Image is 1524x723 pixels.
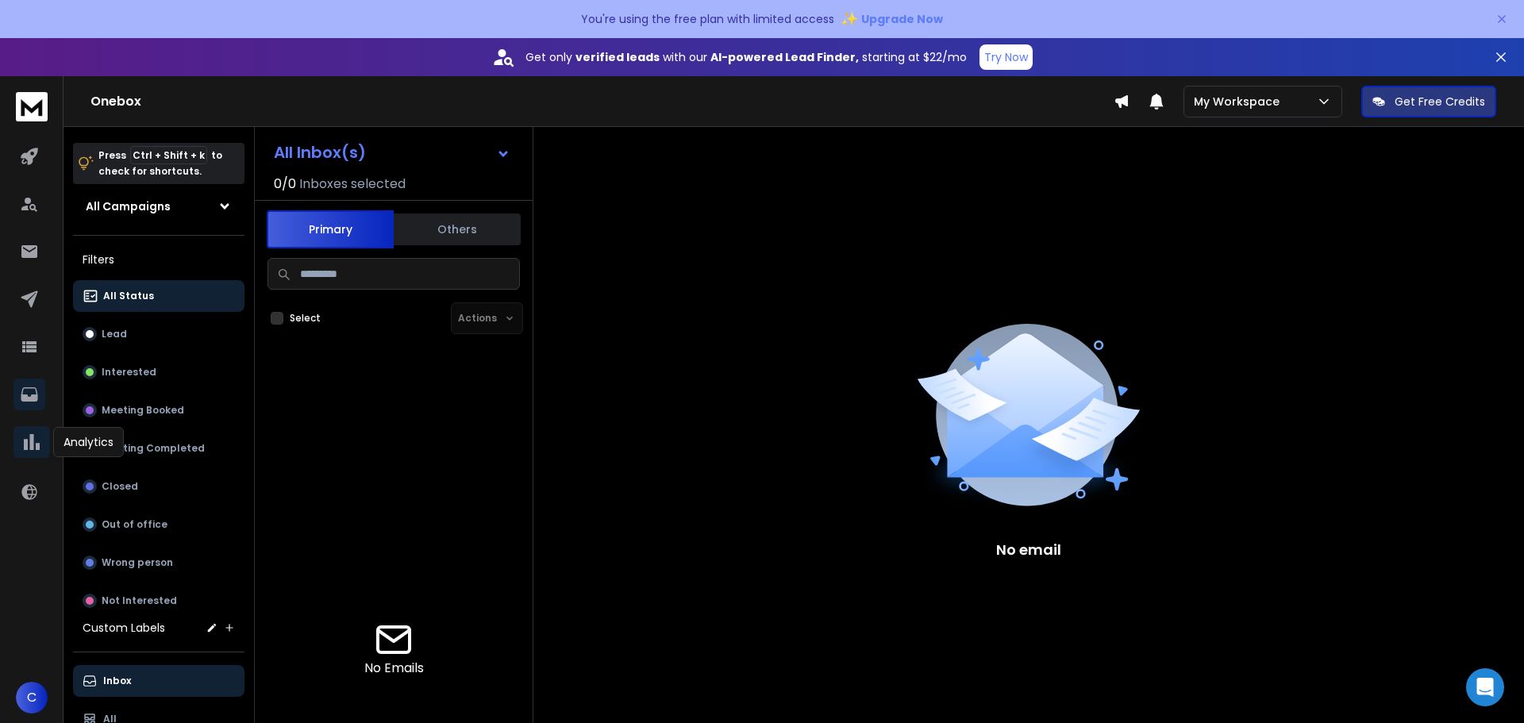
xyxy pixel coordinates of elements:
div: Analytics [53,427,124,457]
div: Open Intercom Messenger [1466,668,1504,706]
p: No email [996,539,1061,561]
button: Primary [267,210,394,248]
button: Not Interested [73,585,244,617]
p: No Emails [364,659,424,678]
button: All Inbox(s) [261,137,523,168]
span: 0 / 0 [274,175,296,194]
p: Wrong person [102,556,173,569]
button: Others [394,212,521,247]
p: Meeting Completed [102,442,205,455]
p: Press to check for shortcuts. [98,148,222,179]
p: You're using the free plan with limited access [581,11,834,27]
img: logo [16,92,48,121]
p: All Status [103,290,154,302]
strong: AI-powered Lead Finder, [710,49,859,65]
h1: All Inbox(s) [274,144,366,160]
label: Select [290,312,321,325]
button: ✨Upgrade Now [841,3,943,35]
button: C [16,682,48,713]
button: Lead [73,318,244,350]
p: Closed [102,480,138,493]
strong: verified leads [575,49,660,65]
p: Get Free Credits [1395,94,1485,110]
p: Inbox [103,675,131,687]
button: Meeting Completed [73,433,244,464]
span: ✨ [841,8,858,30]
p: Out of office [102,518,167,531]
p: My Workspace [1194,94,1286,110]
h3: Inboxes selected [299,175,406,194]
p: Interested [102,366,156,379]
button: Get Free Credits [1361,86,1496,117]
button: Interested [73,356,244,388]
button: Meeting Booked [73,394,244,426]
button: Closed [73,471,244,502]
button: Try Now [979,44,1033,70]
h1: All Campaigns [86,198,171,214]
h3: Custom Labels [83,620,165,636]
h3: Filters [73,248,244,271]
p: Get only with our starting at $22/mo [525,49,967,65]
h1: Onebox [90,92,1114,111]
p: Meeting Booked [102,404,184,417]
span: Ctrl + Shift + k [130,146,207,164]
p: Try Now [984,49,1028,65]
span: Upgrade Now [861,11,943,27]
button: All Campaigns [73,190,244,222]
button: Inbox [73,665,244,697]
button: Out of office [73,509,244,540]
p: Not Interested [102,594,177,607]
button: All Status [73,280,244,312]
button: Wrong person [73,547,244,579]
p: Lead [102,328,127,340]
